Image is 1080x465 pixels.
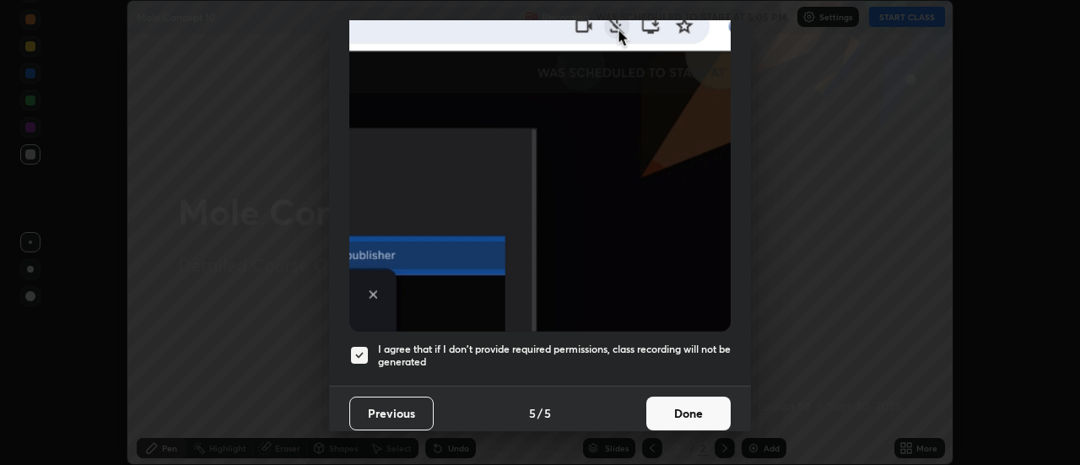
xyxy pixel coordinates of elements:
[349,397,434,430] button: Previous
[544,404,551,422] h4: 5
[378,343,731,369] h5: I agree that if I don't provide required permissions, class recording will not be generated
[537,404,543,422] h4: /
[529,404,536,422] h4: 5
[646,397,731,430] button: Done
